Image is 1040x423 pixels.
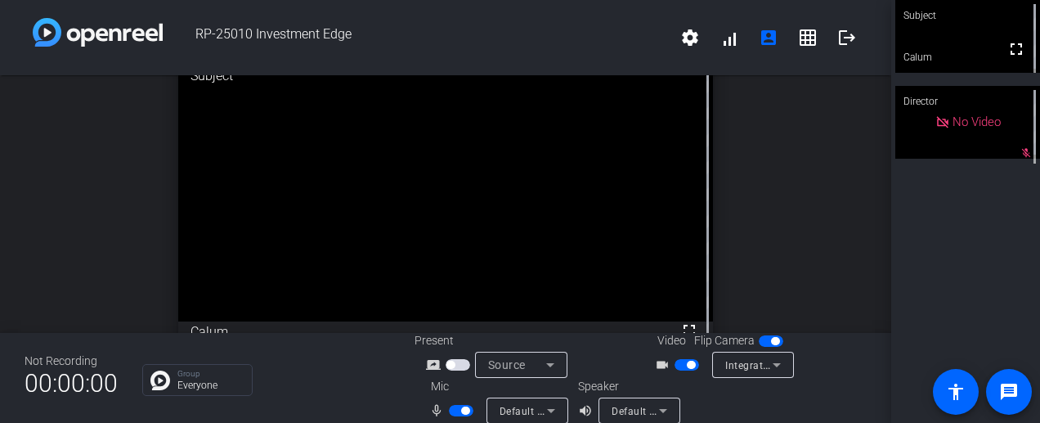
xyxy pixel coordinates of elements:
mat-icon: message [999,382,1019,402]
div: Present [415,332,578,349]
mat-icon: volume_up [578,401,598,421]
mat-icon: videocam_outline [655,355,675,375]
span: Default - Microphone (2- Shure MV7+) (14ed:1019) [500,404,741,417]
div: Speaker [578,378,676,395]
span: RP-25010 Investment Edge [163,18,670,57]
mat-icon: grid_on [798,28,818,47]
div: Not Recording [25,353,118,370]
div: Director [895,86,1040,117]
button: signal_cellular_alt [710,18,749,57]
span: Integrated Camera (04f2:b71c) [725,358,874,371]
img: white-gradient.svg [33,18,163,47]
mat-icon: fullscreen [1006,39,1026,59]
p: Group [177,370,244,378]
mat-icon: account_box [759,28,778,47]
mat-icon: accessibility [946,382,966,402]
div: Mic [415,378,578,395]
mat-icon: settings [680,28,700,47]
img: Chat Icon [150,371,170,390]
span: 00:00:00 [25,363,118,403]
div: Subject [178,54,713,98]
span: Flip Camera [694,332,755,349]
span: Source [488,358,526,371]
span: Default - Speakers (Realtek(R) Audio) [612,404,788,417]
mat-icon: mic_none [429,401,449,421]
span: Video [657,332,686,349]
mat-icon: screen_share_outline [426,355,446,375]
mat-icon: fullscreen [679,321,699,340]
mat-icon: logout [837,28,857,47]
span: No Video [953,115,1001,129]
p: Everyone [177,380,244,390]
